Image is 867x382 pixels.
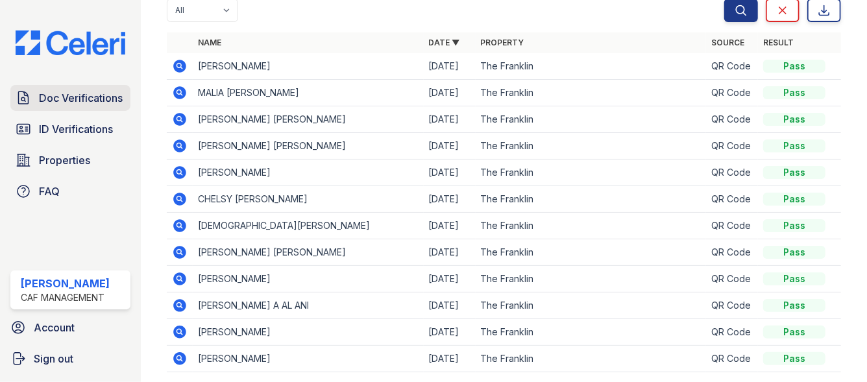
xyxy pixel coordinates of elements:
td: [PERSON_NAME] [193,346,424,372]
td: The Franklin [476,80,707,106]
div: Pass [763,299,825,312]
td: QR Code [706,106,758,133]
td: The Franklin [476,160,707,186]
td: QR Code [706,319,758,346]
td: [DATE] [424,186,476,213]
td: QR Code [706,213,758,239]
td: QR Code [706,80,758,106]
a: Account [5,315,136,340]
span: FAQ [39,184,60,199]
td: [DATE] [424,213,476,239]
td: [DATE] [424,160,476,186]
img: CE_Logo_Blue-a8612792a0a2168367f1c8372b55b34899dd931a85d93a1a3d3e32e68fde9ad4.png [5,30,136,55]
a: ID Verifications [10,116,130,142]
td: [PERSON_NAME] [193,160,424,186]
span: ID Verifications [39,121,113,137]
td: QR Code [706,266,758,292]
td: QR Code [706,186,758,213]
a: Sign out [5,346,136,372]
td: [PERSON_NAME] A AL ANI [193,292,424,319]
td: [DATE] [424,346,476,372]
td: The Franklin [476,319,707,346]
div: Pass [763,139,825,152]
a: Date ▼ [429,38,460,47]
td: [DATE] [424,292,476,319]
a: Result [763,38,794,47]
td: The Franklin [476,213,707,239]
div: CAF Management [21,291,110,304]
td: QR Code [706,239,758,266]
a: Property [481,38,524,47]
div: Pass [763,193,825,206]
td: [PERSON_NAME] [193,266,424,292]
td: QR Code [706,133,758,160]
td: [PERSON_NAME] [PERSON_NAME] [193,239,424,266]
div: Pass [763,246,825,259]
div: Pass [763,219,825,232]
span: Account [34,320,75,335]
div: Pass [763,326,825,339]
div: Pass [763,113,825,126]
td: QR Code [706,53,758,80]
td: [DATE] [424,80,476,106]
td: [PERSON_NAME] [193,53,424,80]
td: [PERSON_NAME] [193,319,424,346]
span: Properties [39,152,90,168]
div: [PERSON_NAME] [21,276,110,291]
a: Source [711,38,744,47]
td: [DATE] [424,133,476,160]
td: The Franklin [476,292,707,319]
td: The Franklin [476,186,707,213]
td: The Franklin [476,346,707,372]
a: Doc Verifications [10,85,130,111]
td: The Franklin [476,266,707,292]
td: [DATE] [424,319,476,346]
td: QR Code [706,292,758,319]
span: Doc Verifications [39,90,123,106]
td: [PERSON_NAME] [PERSON_NAME] [193,106,424,133]
td: [DEMOGRAPHIC_DATA][PERSON_NAME] [193,213,424,239]
span: Sign out [34,351,73,366]
td: QR Code [706,346,758,372]
div: Pass [763,60,825,73]
td: The Franklin [476,53,707,80]
div: Pass [763,272,825,285]
td: The Franklin [476,133,707,160]
td: CHELSY [PERSON_NAME] [193,186,424,213]
a: FAQ [10,178,130,204]
div: Pass [763,352,825,365]
td: QR Code [706,160,758,186]
a: Properties [10,147,130,173]
td: MALIA [PERSON_NAME] [193,80,424,106]
td: [PERSON_NAME] [PERSON_NAME] [193,133,424,160]
td: [DATE] [424,239,476,266]
td: [DATE] [424,266,476,292]
a: Name [198,38,221,47]
div: Pass [763,166,825,179]
td: The Franklin [476,106,707,133]
td: [DATE] [424,106,476,133]
div: Pass [763,86,825,99]
td: [DATE] [424,53,476,80]
td: The Franklin [476,239,707,266]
